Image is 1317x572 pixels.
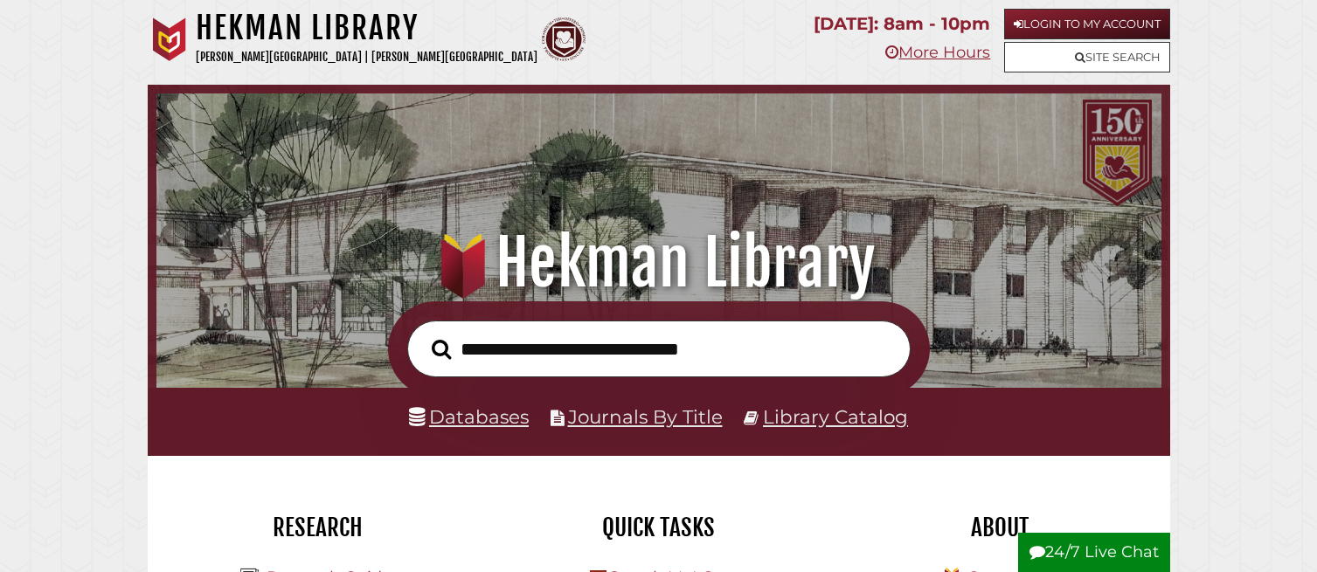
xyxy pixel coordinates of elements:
p: [DATE]: 8am - 10pm [814,9,990,39]
button: Search [423,334,460,364]
a: More Hours [885,43,990,62]
i: Search [432,338,451,359]
a: Journals By Title [568,405,723,428]
h2: Research [161,513,475,542]
h1: Hekman Library [176,224,1141,301]
a: Library Catalog [763,405,908,428]
img: Calvin Theological Seminary [542,17,586,61]
p: [PERSON_NAME][GEOGRAPHIC_DATA] | [PERSON_NAME][GEOGRAPHIC_DATA] [196,47,537,67]
h2: Quick Tasks [502,513,816,542]
h2: About [842,513,1157,542]
a: Site Search [1004,42,1170,72]
h1: Hekman Library [196,9,537,47]
a: Databases [409,405,529,428]
img: Calvin University [148,17,191,61]
a: Login to My Account [1004,9,1170,39]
